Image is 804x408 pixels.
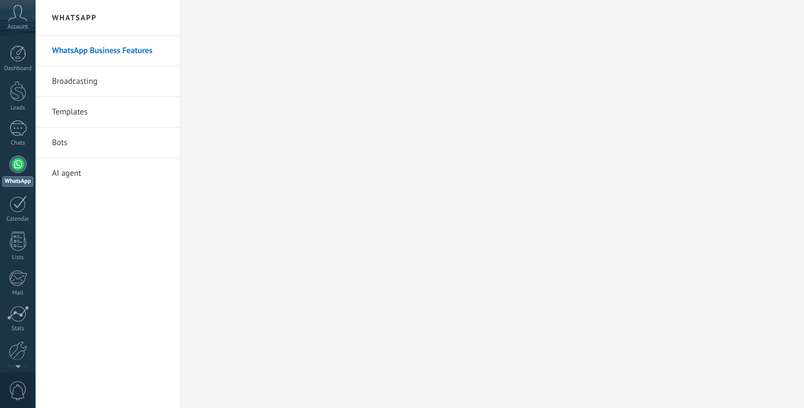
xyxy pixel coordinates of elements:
a: AI agent [52,158,169,189]
li: Bots [36,128,180,158]
a: Broadcasting [52,66,169,97]
div: Mail [2,290,34,297]
div: Leads [2,105,34,112]
li: WhatsApp Business Features [36,36,180,66]
span: Account [8,24,28,31]
div: Dashboard [2,65,34,72]
div: WhatsApp [2,176,33,187]
div: Chats [2,140,34,147]
a: WhatsApp Business Features [52,36,169,66]
div: Lists [2,254,34,261]
li: Templates [36,97,180,128]
a: Templates [52,97,169,128]
div: Calendar [2,216,34,223]
div: Stats [2,325,34,332]
li: AI agent [36,158,180,188]
li: Broadcasting [36,66,180,97]
a: Bots [52,128,169,158]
